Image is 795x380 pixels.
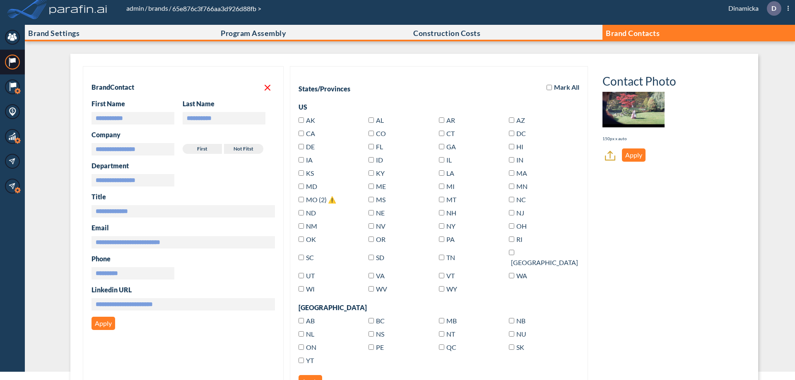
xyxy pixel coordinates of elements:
h3: Linkedin URL [92,286,275,294]
input: AB [299,318,304,323]
label: Not fitst [224,144,263,154]
input: Mark All [547,85,552,90]
input: IN [509,157,514,163]
h3: Contact Photo [602,74,676,88]
span: Delaware(US) [306,143,315,151]
input: IA [299,157,304,163]
input: CO [369,131,374,136]
input: WA [509,273,514,278]
input: BC [369,318,374,323]
span: Yukon(Canada) [306,356,314,364]
button: Construction Costs [410,25,602,41]
span: Hawaii(US) [516,143,523,151]
input: QC [439,344,444,350]
button: Apply [92,317,115,330]
button: Delete contact [260,81,275,93]
input: UT [299,273,304,278]
input: ON [299,344,304,350]
span: Wyoming(US) [446,285,457,293]
input: MS [369,197,374,202]
p: D [771,5,776,12]
span: New Jersey(US) [516,209,524,217]
h3: First Name [92,100,183,108]
input: MB [439,318,444,323]
input: LA [439,170,444,176]
input: [GEOGRAPHIC_DATA] [509,250,514,255]
input: OK [299,237,304,242]
input: WI [299,286,304,292]
input: NV [369,223,374,229]
span: District of Columbia(US) [516,129,526,137]
p: Brand Settings [28,29,79,37]
input: ID [369,157,374,163]
input: NJ [509,210,514,215]
span: Mark All [554,83,579,91]
span: Oregon(US) [376,235,385,243]
span: Illinois(US) [446,156,452,164]
input: NM [299,223,304,229]
span: Louisiana(US) [446,169,454,177]
input: OH [509,223,514,229]
span: Kentucky(US) [376,169,385,177]
span: Quebec(Canada) [446,343,456,351]
h3: Company [92,131,275,139]
span: Oklahoma(US) [306,235,316,243]
span: North Carolina(US) [516,196,526,203]
input: MI [439,184,444,189]
span: Iowa(US) [306,156,313,164]
input: NB [509,318,514,323]
span: Prince Edward Island(Canada) [376,343,384,351]
button: Program Assembly [217,25,410,41]
input: FL [369,144,374,149]
span: South Carolina(US) [306,253,314,261]
input: NL [299,331,304,337]
span: West Virginia(US) [376,285,387,293]
span: Rhode Island(US) [516,235,523,243]
input: ME [369,184,374,189]
span: California(US) [306,129,315,137]
input: YT [299,358,304,363]
input: WV [369,286,374,292]
div: [GEOGRAPHIC_DATA] [299,304,579,312]
p: Construction Costs [413,29,480,37]
span: Massachusetts(US) [516,169,527,177]
input: NE [369,210,374,215]
span: South Dakota(US) [376,253,384,261]
h3: Department [92,162,275,170]
input: SD [369,255,374,260]
h3: Email [92,224,275,232]
span: Maine(US) [376,182,386,190]
span: Alabama(US) [376,116,384,124]
h3: Last Name [183,100,274,108]
input: AZ [509,117,514,123]
span: Montana(US) [446,196,456,203]
input: NT [439,331,444,337]
input: NS [369,331,374,337]
span: Utah(US) [306,272,315,280]
span: Pennsylvania(US) [446,235,455,243]
input: IL [439,157,444,163]
input: HI [509,144,514,149]
input: NY [439,223,444,229]
input: NC [509,197,514,202]
span: New Brunswick(Canada) [516,317,525,325]
h3: Phone [92,255,275,263]
span: Northwest Territories(Canada) [446,330,455,338]
span: Texas(US) [511,258,578,266]
span: New York(US) [446,222,455,230]
input: CA [299,131,304,136]
span: Nevada(US) [376,222,385,230]
input: MD [299,184,304,189]
input: MN [509,184,514,189]
span: Georgia(US) [446,143,456,151]
input: NU [509,331,514,337]
input: AL [369,117,374,123]
div: States/Provinces [299,85,350,93]
span: North Dakota(US) [306,209,316,217]
input: KY [369,170,374,176]
img: Contact Photo [602,92,665,127]
a: admin [125,4,145,12]
div: US [299,103,579,111]
input: PE [369,344,374,350]
input: NH [439,210,444,215]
